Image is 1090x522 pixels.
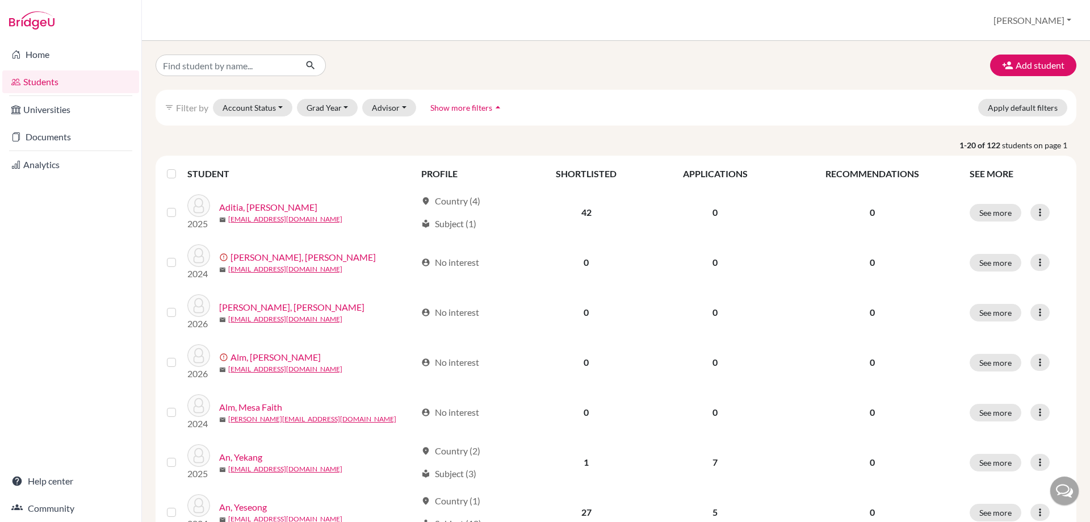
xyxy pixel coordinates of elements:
th: SEE MORE [963,160,1072,187]
div: No interest [421,306,479,319]
a: [EMAIL_ADDRESS][DOMAIN_NAME] [228,464,342,474]
td: 0 [649,337,781,387]
p: 2026 [187,317,210,331]
button: See more [970,454,1021,471]
td: 0 [523,387,649,437]
img: Aditia, Tristan Evan [187,194,210,217]
span: mail [219,416,226,423]
th: RECOMMENDATIONS [782,160,963,187]
a: Analytics [2,153,139,176]
th: APPLICATIONS [649,160,781,187]
span: local_library [421,469,430,478]
span: location_on [421,496,430,506]
button: See more [970,354,1021,371]
p: 2025 [187,467,210,481]
img: Bridge-U [9,11,54,30]
span: account_circle [421,408,430,417]
a: Aditia, [PERSON_NAME] [219,201,317,214]
td: 0 [649,387,781,437]
a: [EMAIL_ADDRESS][DOMAIN_NAME] [228,314,342,324]
a: [EMAIL_ADDRESS][DOMAIN_NAME] [228,364,342,374]
button: See more [970,404,1021,421]
button: See more [970,304,1021,321]
a: Alm, Mesa Faith [219,400,282,414]
p: 2024 [187,417,210,431]
div: No interest [421,256,479,269]
img: An, Yeseong [187,494,210,517]
td: 42 [523,187,649,237]
p: 0 [789,506,956,519]
span: account_circle [421,308,430,317]
button: Grad Year [297,99,358,116]
td: 1 [523,437,649,487]
a: An, Yekang [219,450,262,464]
span: Filter by [176,102,208,113]
img: An, Yekang [187,444,210,467]
a: Help center [2,470,139,492]
span: error_outline [219,253,230,262]
span: Help [26,8,49,18]
img: Alexandra, Stella Gloria [187,294,210,317]
button: Advisor [362,99,416,116]
div: Country (4) [421,194,480,208]
span: mail [219,316,226,323]
div: No interest [421,406,479,419]
img: Alexandra, Naomi Grace [187,244,210,267]
p: 2026 [187,367,210,381]
span: Show more filters [430,103,492,112]
p: 2024 [187,267,210,281]
td: 0 [523,337,649,387]
a: Alm, [PERSON_NAME] [230,350,321,364]
a: [PERSON_NAME], [PERSON_NAME] [230,250,376,264]
p: 0 [789,356,956,369]
i: arrow_drop_up [492,102,504,113]
th: SHORTLISTED [523,160,649,187]
a: An, Yeseong [219,500,267,514]
span: mail [219,466,226,473]
td: 0 [523,237,649,287]
td: 0 [649,187,781,237]
span: local_library [421,219,430,228]
div: Subject (1) [421,217,476,231]
button: Add student [990,55,1076,76]
div: Country (1) [421,494,480,508]
div: Country (2) [421,444,480,458]
th: PROFILE [414,160,523,187]
button: Show more filtersarrow_drop_up [421,99,513,116]
span: location_on [421,197,430,206]
span: students on page 1 [1002,139,1076,151]
button: See more [970,204,1021,222]
p: 0 [789,256,956,269]
strong: 1-20 of 122 [959,139,1002,151]
div: Subject (3) [421,467,476,481]
span: mail [219,216,226,223]
a: Students [2,70,139,93]
td: 7 [649,437,781,487]
a: Documents [2,126,139,148]
button: See more [970,504,1021,521]
td: 0 [649,237,781,287]
span: mail [219,266,226,273]
span: account_circle [421,258,430,267]
img: Alm, Jaden Love [187,344,210,367]
button: See more [970,254,1021,272]
a: Home [2,43,139,66]
p: 0 [789,406,956,419]
span: account_circle [421,358,430,367]
span: error_outline [219,353,230,362]
td: 0 [649,287,781,337]
span: location_on [421,446,430,456]
i: filter_list [165,103,174,112]
a: [EMAIL_ADDRESS][DOMAIN_NAME] [228,214,342,224]
button: Apply default filters [978,99,1067,116]
p: 0 [789,306,956,319]
p: 0 [789,456,956,469]
a: [EMAIL_ADDRESS][DOMAIN_NAME] [228,264,342,274]
a: Universities [2,98,139,121]
button: [PERSON_NAME] [988,10,1076,31]
p: 0 [789,206,956,219]
th: STUDENT [187,160,414,187]
a: Community [2,497,139,520]
a: [PERSON_NAME][EMAIL_ADDRESS][DOMAIN_NAME] [228,414,396,424]
span: mail [219,366,226,373]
